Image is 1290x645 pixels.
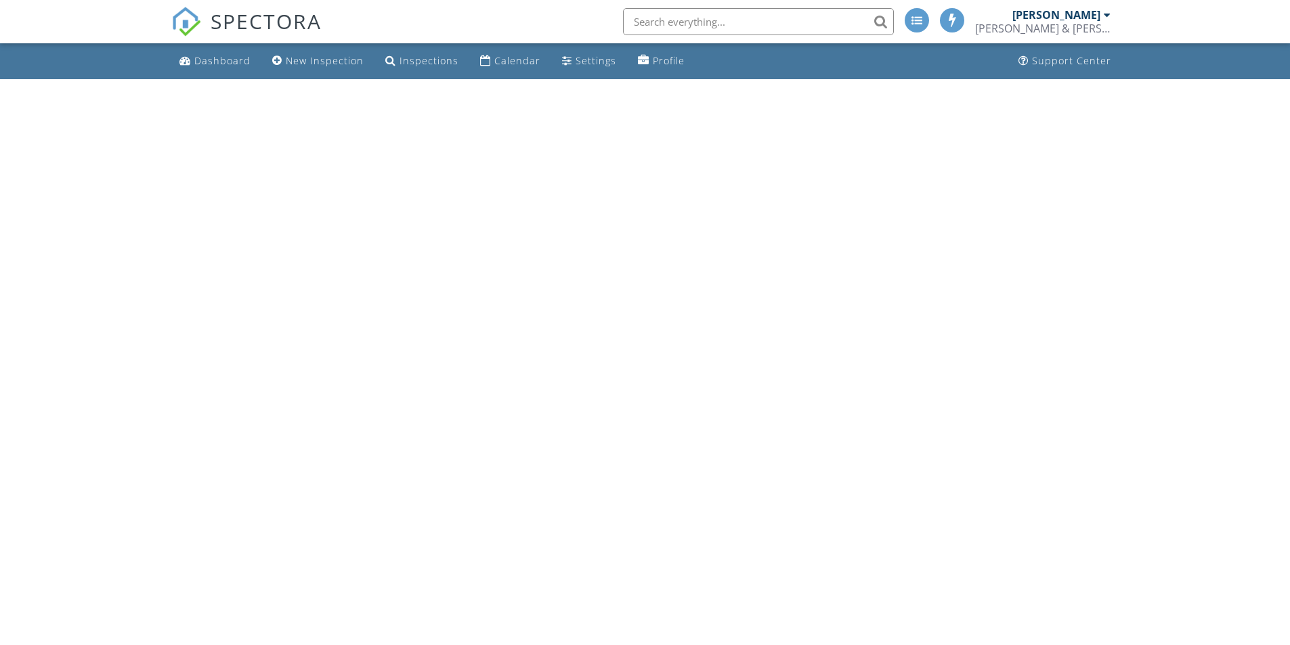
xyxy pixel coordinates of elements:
[286,54,364,67] div: New Inspection
[557,49,622,74] a: Settings
[211,7,322,35] span: SPECTORA
[1013,49,1117,74] a: Support Center
[1032,54,1111,67] div: Support Center
[171,18,322,47] a: SPECTORA
[400,54,458,67] div: Inspections
[194,54,251,67] div: Dashboard
[653,54,685,67] div: Profile
[576,54,616,67] div: Settings
[171,7,201,37] img: The Best Home Inspection Software - Spectora
[174,49,256,74] a: Dashboard
[267,49,369,74] a: New Inspection
[475,49,546,74] a: Calendar
[632,49,690,74] a: Profile
[494,54,540,67] div: Calendar
[1012,8,1100,22] div: [PERSON_NAME]
[380,49,464,74] a: Inspections
[975,22,1111,35] div: Bryan & Bryan Inspections
[623,8,894,35] input: Search everything...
